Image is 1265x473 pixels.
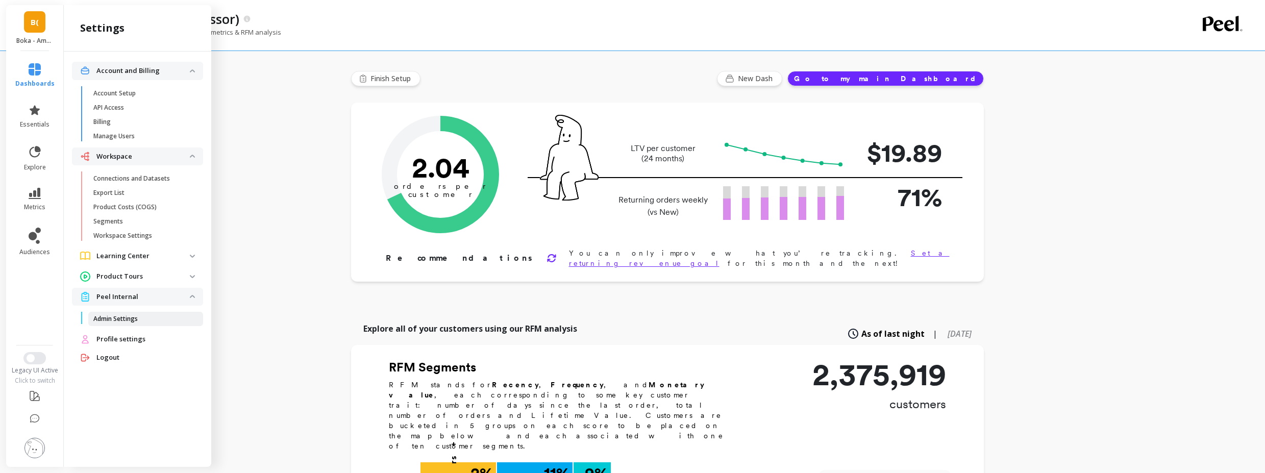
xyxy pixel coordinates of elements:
text: 2.04 [411,151,469,184]
img: navigation item icon [80,252,90,260]
p: Peel Internal [96,292,190,302]
img: navigation item icon [80,353,90,363]
p: 2,375,919 [812,359,946,390]
p: Product Costs (COGS) [93,203,157,211]
span: explore [24,163,46,171]
img: down caret icon [190,155,195,158]
p: Boka - Amazon (Essor) [16,37,54,45]
h2: RFM Segments [389,359,736,376]
tspan: orders per [394,182,487,191]
span: audiences [19,248,50,256]
p: Returning orders weekly (vs New) [615,194,711,218]
span: dashboards [15,80,55,88]
img: navigation item icon [80,152,90,161]
b: Recency [492,381,539,389]
p: $19.89 [860,134,942,172]
span: New Dash [738,73,776,84]
b: Frequency [551,381,604,389]
span: Logout [96,353,119,363]
button: Go to my main Dashboard [787,71,984,86]
p: You can only improve what you’re tracking. for this month and the next! [569,248,951,268]
p: customers [812,396,946,412]
div: Legacy UI Active [5,366,65,375]
span: As of last night [861,328,925,340]
p: Manage Users [93,132,135,140]
img: navigation item icon [80,66,90,76]
p: LTV per customer (24 months) [615,143,711,164]
span: essentials [20,120,49,129]
p: 71% [860,178,942,216]
p: Learning Center [96,251,190,261]
span: Finish Setup [370,73,414,84]
p: Connections and Datasets [93,175,170,183]
span: Profile settings [96,334,145,344]
button: Finish Setup [351,71,420,86]
p: Account and Billing [96,66,190,76]
p: API Access [93,104,124,112]
span: | [933,328,937,340]
p: Explore all of your customers using our RFM analysis [363,322,577,335]
img: pal seatted on line [540,115,599,201]
span: [DATE] [948,328,972,339]
p: Segments [93,217,123,226]
img: navigation item icon [80,334,90,344]
p: Recommendations [386,252,534,264]
p: RFM stands for , , and , each corresponding to some key customer trait: number of days since the ... [389,380,736,451]
a: Profile settings [96,334,195,344]
p: Product Tours [96,271,190,282]
img: navigation item icon [80,271,90,282]
button: New Dash [717,71,782,86]
img: navigation item icon [80,292,90,302]
img: down caret icon [190,69,195,72]
tspan: customer [408,190,473,199]
h2: settings [80,21,125,35]
p: Billing [93,118,111,126]
div: Click to switch [5,377,65,385]
p: Export List [93,189,125,197]
button: Switch to New UI [23,352,46,364]
img: profile picture [24,438,45,458]
p: Workspace [96,152,190,162]
p: Account Setup [93,89,136,97]
span: B( [31,16,39,28]
img: down caret icon [190,275,195,278]
img: down caret icon [190,295,195,298]
p: Admin Settings [93,315,138,323]
p: Workspace Settings [93,232,152,240]
span: metrics [24,203,45,211]
img: down caret icon [190,255,195,258]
